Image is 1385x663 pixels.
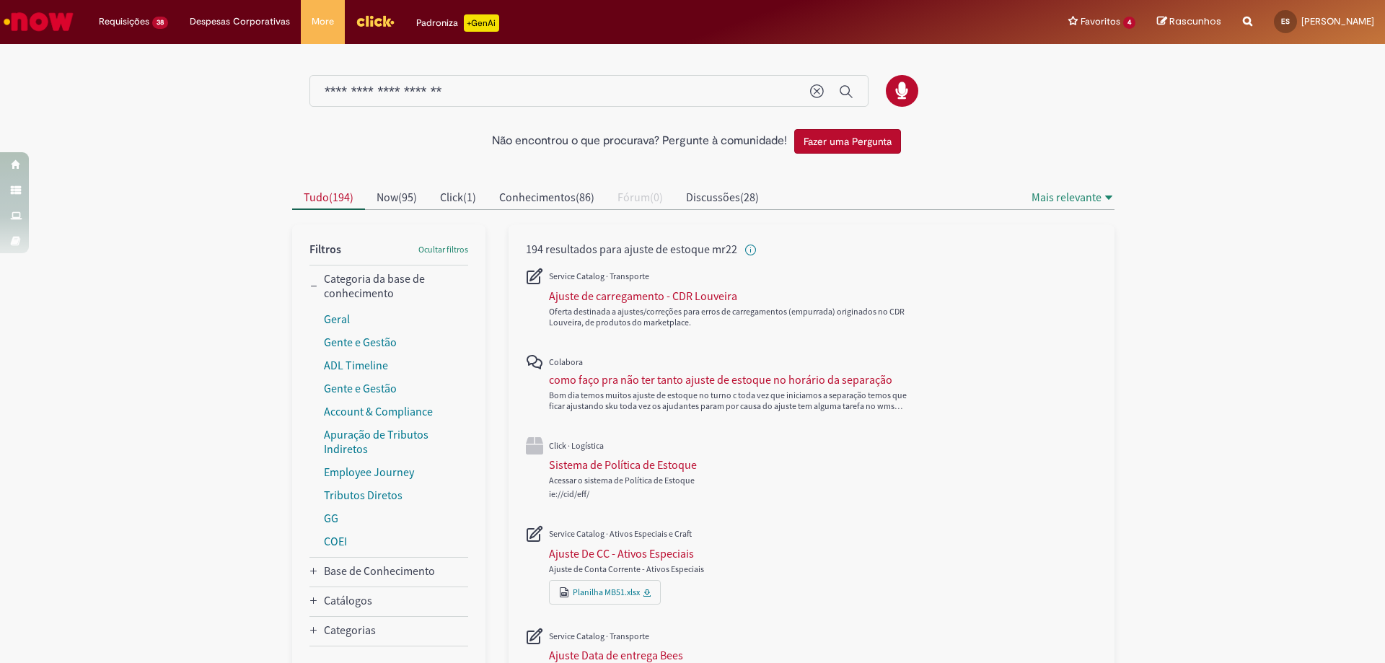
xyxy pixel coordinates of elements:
img: click_logo_yellow_360x200.png [356,10,395,32]
button: Fazer uma Pergunta [794,129,901,154]
span: 4 [1123,17,1135,29]
span: 38 [152,17,168,29]
div: Padroniza [416,14,499,32]
span: Rascunhos [1169,14,1221,28]
span: ES [1281,17,1290,26]
span: Favoritos [1081,14,1120,29]
img: ServiceNow [1,7,76,36]
span: Requisições [99,14,149,29]
span: Despesas Corporativas [190,14,290,29]
span: More [312,14,334,29]
p: +GenAi [464,14,499,32]
a: Rascunhos [1157,15,1221,29]
h2: Não encontrou o que procurava? Pergunte à comunidade! [492,135,787,148]
span: [PERSON_NAME] [1301,15,1374,27]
